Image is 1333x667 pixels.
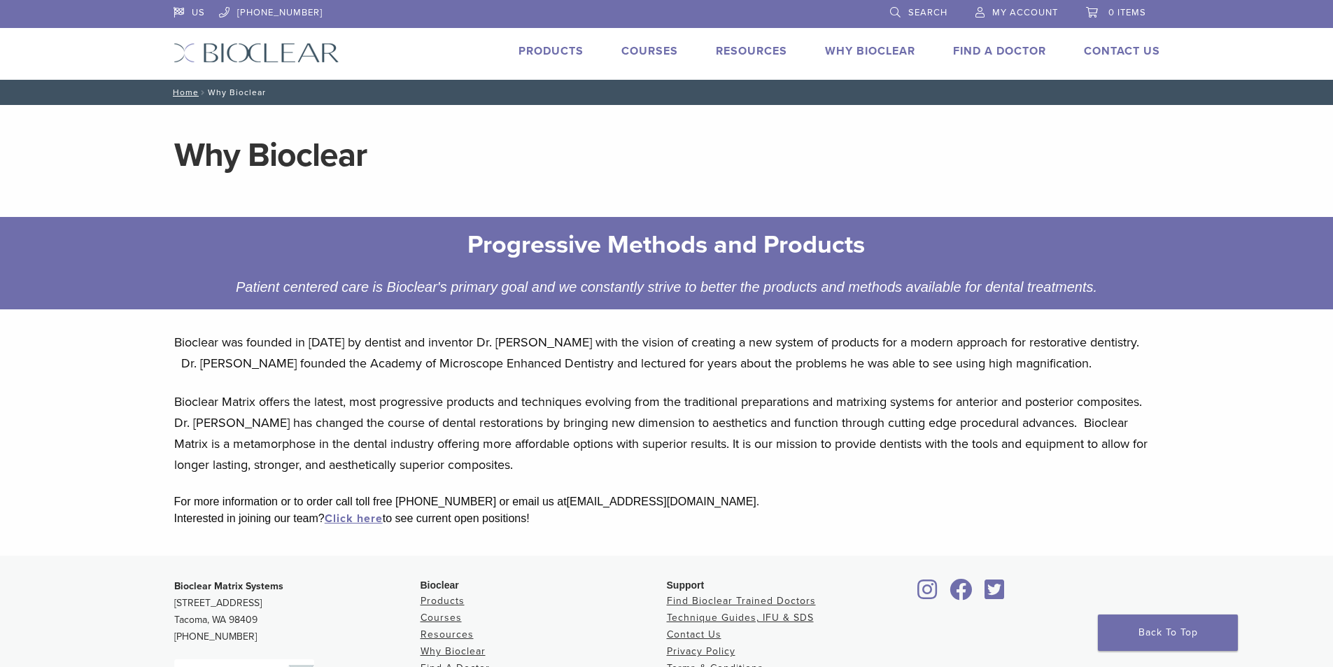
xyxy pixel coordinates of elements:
a: Resources [421,629,474,640]
h1: Why Bioclear [174,139,1159,172]
a: Courses [621,44,678,58]
span: / [199,89,208,96]
p: [STREET_ADDRESS] Tacoma, WA 98409 [PHONE_NUMBER] [174,578,421,645]
a: Find Bioclear Trained Doctors [667,595,816,607]
div: Interested in joining our team? to see current open positions! [174,510,1159,527]
a: Resources [716,44,787,58]
p: Bioclear Matrix offers the latest, most progressive products and techniques evolving from the tra... [174,391,1159,475]
a: Why Bioclear [421,645,486,657]
a: Click here [325,512,383,526]
span: Search [908,7,947,18]
a: Courses [421,612,462,624]
a: Home [169,87,199,97]
p: Bioclear was founded in [DATE] by dentist and inventor Dr. [PERSON_NAME] with the vision of creat... [174,332,1159,374]
strong: Bioclear Matrix Systems [174,580,283,592]
a: Contact Us [667,629,721,640]
a: Products [519,44,584,58]
a: Products [421,595,465,607]
span: My Account [992,7,1058,18]
a: Bioclear [980,587,1010,601]
div: For more information or to order call toll free [PHONE_NUMBER] or email us at [EMAIL_ADDRESS][DOM... [174,493,1159,510]
a: Technique Guides, IFU & SDS [667,612,814,624]
a: Find A Doctor [953,44,1046,58]
span: Support [667,580,705,591]
a: Contact Us [1084,44,1160,58]
div: Patient centered care is Bioclear's primary goal and we constantly strive to better the products ... [223,276,1111,298]
a: Privacy Policy [667,645,735,657]
a: Bioclear [945,587,978,601]
a: Back To Top [1098,615,1238,651]
img: Bioclear [174,43,339,63]
nav: Why Bioclear [163,80,1171,105]
span: 0 items [1108,7,1146,18]
h2: Progressive Methods and Products [233,228,1101,262]
span: Bioclear [421,580,459,591]
a: Bioclear [913,587,943,601]
a: Why Bioclear [825,44,915,58]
